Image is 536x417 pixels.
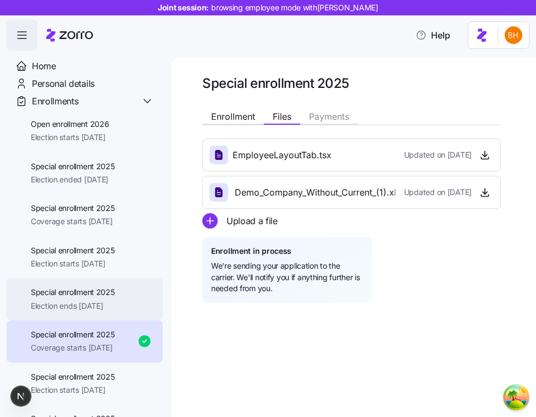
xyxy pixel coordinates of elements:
[233,148,331,162] span: EmployeeLayoutTab.tsx
[407,24,459,46] button: Help
[202,213,218,229] svg: add icon
[31,216,115,227] span: Coverage starts [DATE]
[202,75,501,92] h1: Special enrollment 2025
[31,287,115,298] span: Special enrollment 2025
[158,2,378,13] span: Joint session:
[235,186,406,199] span: Demo_Company_Without_Current_(1).xlsx
[31,385,115,396] span: Election starts [DATE]
[32,59,56,73] span: Home
[32,94,78,108] span: Enrollments
[211,246,291,256] h1: Enrollment in process
[31,342,115,353] span: Coverage starts [DATE]
[31,245,115,256] span: Special enrollment 2025
[309,112,349,121] span: Payments
[226,214,278,228] span: Upload a file
[404,149,472,160] span: Updated on [DATE]
[31,301,115,312] span: Election ends [DATE]
[273,112,291,121] span: Files
[416,29,450,42] span: Help
[211,2,378,13] span: browsing employee mode with [PERSON_NAME]
[32,77,95,91] span: Personal details
[404,187,472,198] span: Updated on [DATE]
[505,26,522,44] img: 4c75172146ef2474b9d2df7702cc87ce
[31,258,115,269] span: Election starts [DATE]
[31,371,115,382] span: Special enrollment 2025
[31,119,109,130] span: Open enrollment 2026
[31,329,115,340] span: Special enrollment 2025
[31,203,115,214] span: Special enrollment 2025
[211,112,255,121] span: Enrollment
[505,386,527,408] button: Open Tanstack query devtools
[31,174,115,185] span: Election ended [DATE]
[31,161,115,172] span: Special enrollment 2025
[31,132,109,143] span: Election starts [DATE]
[211,260,363,294] span: We're sending your application to the carrier. We'll notify you if anything further is needed fro...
